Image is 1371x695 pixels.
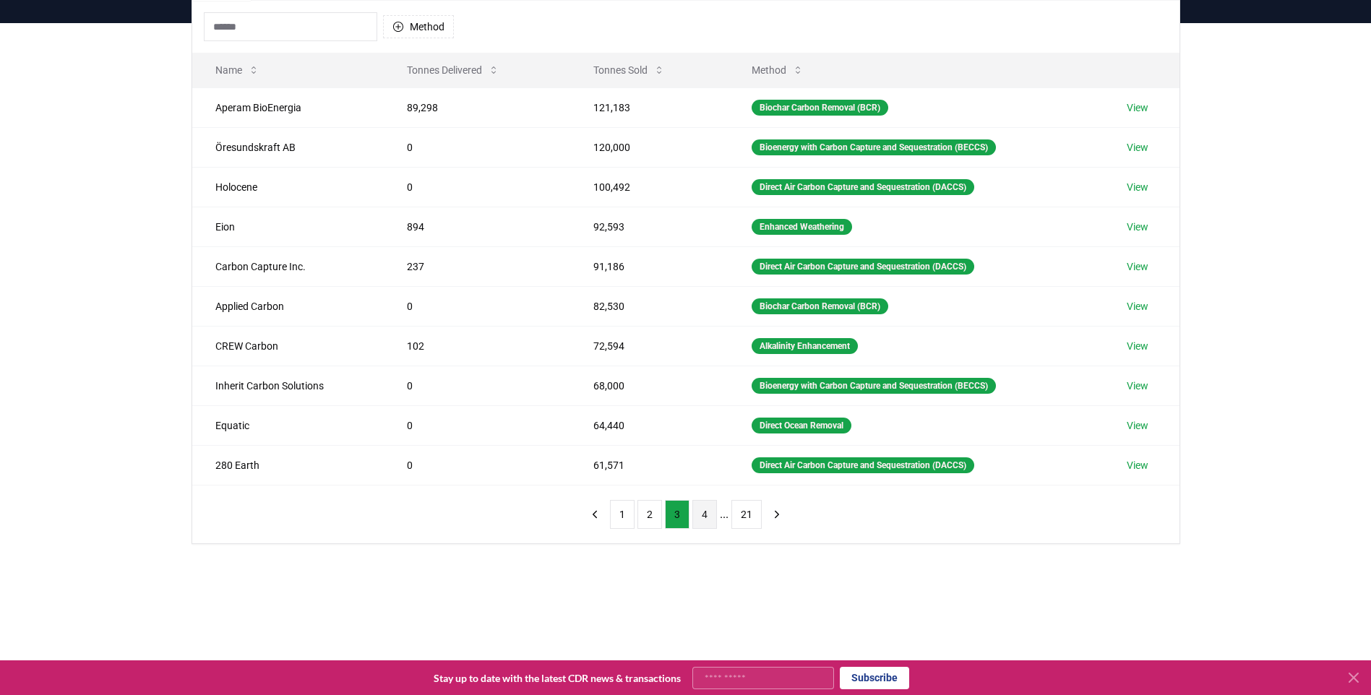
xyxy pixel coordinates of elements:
td: 280 Earth [192,445,384,485]
div: Bioenergy with Carbon Capture and Sequestration (BECCS) [752,139,996,155]
a: View [1127,299,1148,314]
a: View [1127,259,1148,274]
td: 89,298 [384,87,570,127]
td: 237 [384,246,570,286]
a: View [1127,100,1148,115]
button: next page [765,500,789,529]
div: Biochar Carbon Removal (BCR) [752,298,888,314]
td: 0 [384,286,570,326]
div: Direct Air Carbon Capture and Sequestration (DACCS) [752,179,974,195]
td: Aperam BioEnergia [192,87,384,127]
a: View [1127,339,1148,353]
td: 82,530 [570,286,729,326]
td: 92,593 [570,207,729,246]
div: Alkalinity Enhancement [752,338,858,354]
a: View [1127,418,1148,433]
td: 68,000 [570,366,729,405]
td: Eion [192,207,384,246]
button: 4 [692,500,717,529]
div: Bioenergy with Carbon Capture and Sequestration (BECCS) [752,378,996,394]
button: previous page [583,500,607,529]
td: 0 [384,405,570,445]
div: Biochar Carbon Removal (BCR) [752,100,888,116]
td: 100,492 [570,167,729,207]
div: Direct Air Carbon Capture and Sequestration (DACCS) [752,457,974,473]
td: 61,571 [570,445,729,485]
a: View [1127,458,1148,472]
button: Tonnes Sold [582,56,676,85]
td: 0 [384,127,570,167]
button: Method [383,15,454,38]
td: 894 [384,207,570,246]
td: Öresundskraft AB [192,127,384,167]
button: 21 [731,500,762,529]
td: CREW Carbon [192,326,384,366]
div: Enhanced Weathering [752,219,852,235]
td: 0 [384,366,570,405]
button: Method [740,56,815,85]
li: ... [720,506,729,523]
td: 0 [384,167,570,207]
div: Direct Ocean Removal [752,418,851,433]
td: 64,440 [570,405,729,445]
td: Carbon Capture Inc. [192,246,384,286]
button: 2 [637,500,662,529]
td: 0 [384,445,570,485]
td: Equatic [192,405,384,445]
a: View [1127,379,1148,393]
td: 120,000 [570,127,729,167]
a: View [1127,140,1148,155]
div: Direct Air Carbon Capture and Sequestration (DACCS) [752,259,974,275]
td: Holocene [192,167,384,207]
a: View [1127,180,1148,194]
td: 72,594 [570,326,729,366]
button: 3 [665,500,689,529]
td: Inherit Carbon Solutions [192,366,384,405]
a: View [1127,220,1148,234]
button: 1 [610,500,635,529]
td: 121,183 [570,87,729,127]
button: Tonnes Delivered [395,56,511,85]
td: 91,186 [570,246,729,286]
td: Applied Carbon [192,286,384,326]
td: 102 [384,326,570,366]
button: Name [204,56,271,85]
